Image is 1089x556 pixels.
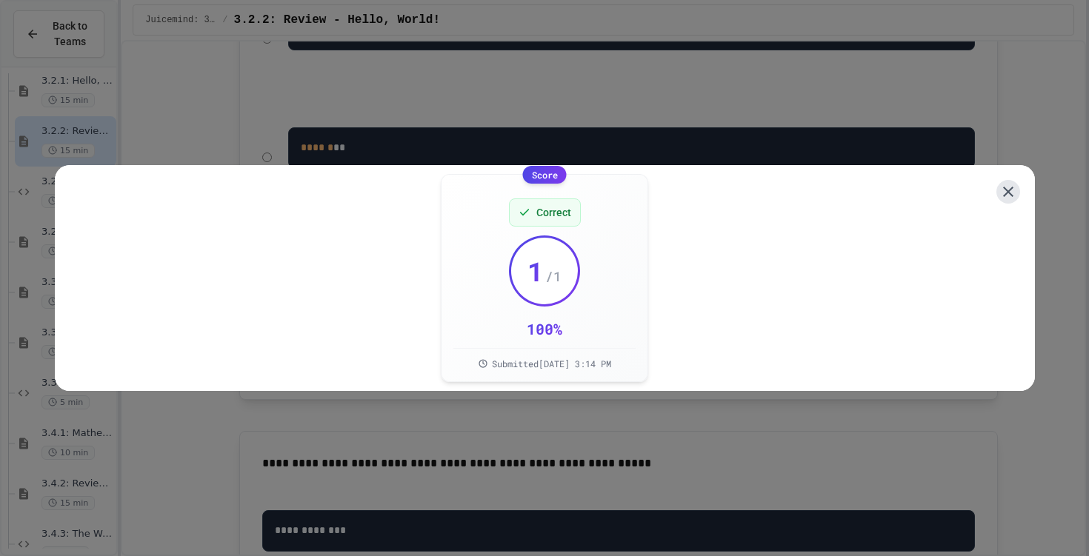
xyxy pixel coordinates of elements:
[536,205,571,220] span: Correct
[523,166,567,184] div: Score
[527,256,544,286] span: 1
[527,318,562,339] div: 100 %
[545,266,562,287] span: / 1
[492,358,611,369] span: Submitted [DATE] 3:14 PM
